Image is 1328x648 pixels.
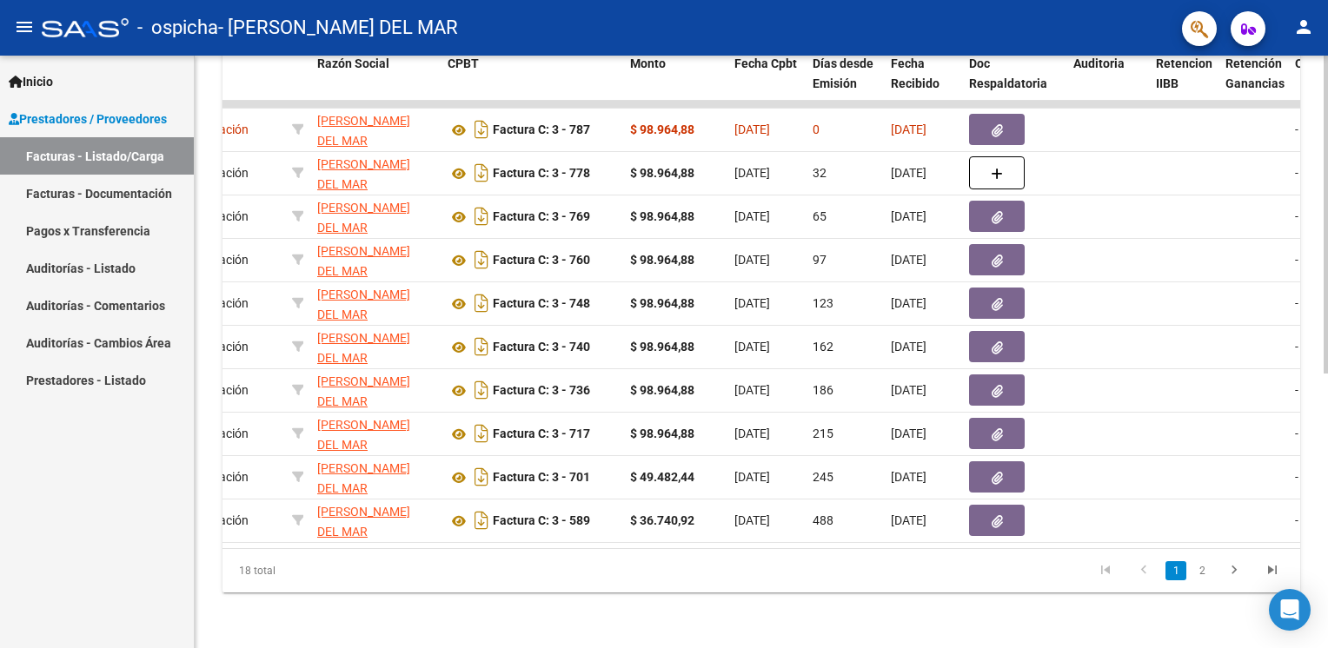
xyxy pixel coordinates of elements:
[222,549,435,592] div: 18 total
[317,157,410,191] span: [PERSON_NAME] DEL MAR
[317,155,434,191] div: 23326408344
[1295,426,1298,440] span: -
[891,209,926,223] span: [DATE]
[470,506,493,534] i: Descargar documento
[448,56,479,70] span: CPBT
[813,513,833,527] span: 488
[1256,561,1289,580] a: go to last page
[1295,122,1298,136] span: -
[168,45,285,122] datatable-header-cell: Area
[630,383,694,397] strong: $ 98.964,88
[470,420,493,447] i: Descargar documento
[630,470,694,484] strong: $ 49.482,44
[1295,166,1298,180] span: -
[1192,561,1212,580] a: 2
[1295,513,1298,527] span: -
[734,209,770,223] span: [DATE]
[493,514,590,528] strong: Factura C: 3 - 589
[317,241,434,278] div: 23326408344
[813,253,827,267] span: 97
[891,426,926,440] span: [DATE]
[470,463,493,491] i: Descargar documento
[891,253,926,267] span: [DATE]
[1218,45,1288,122] datatable-header-cell: Retención Ganancias
[9,72,53,91] span: Inicio
[734,426,770,440] span: [DATE]
[630,122,694,136] strong: $ 98.964,88
[470,333,493,360] i: Descargar documento
[317,114,410,148] span: [PERSON_NAME] DEL MAR
[317,461,410,495] span: [PERSON_NAME] DEL MAR
[813,426,833,440] span: 215
[493,123,590,137] strong: Factura C: 3 - 787
[969,56,1047,90] span: Doc Respaldatoria
[623,45,727,122] datatable-header-cell: Monto
[1165,561,1186,580] a: 1
[630,253,694,267] strong: $ 98.964,88
[317,328,434,365] div: 23326408344
[470,202,493,230] i: Descargar documento
[891,296,926,310] span: [DATE]
[813,122,820,136] span: 0
[734,340,770,354] span: [DATE]
[317,111,434,148] div: 23326408344
[884,45,962,122] datatable-header-cell: Fecha Recibido
[1295,470,1298,484] span: -
[734,166,770,180] span: [DATE]
[1189,556,1215,585] li: page 2
[813,166,827,180] span: 32
[493,341,590,354] strong: Factura C: 3 - 740
[813,470,833,484] span: 245
[1225,56,1285,90] span: Retención Ganancias
[891,470,926,484] span: [DATE]
[493,297,590,311] strong: Factura C: 3 - 748
[630,340,694,354] strong: $ 98.964,88
[734,122,770,136] span: [DATE]
[630,209,694,223] strong: $ 98.964,88
[813,56,873,90] span: Días desde Emisión
[493,471,590,485] strong: Factura C: 3 - 701
[1066,45,1149,122] datatable-header-cell: Auditoria
[891,56,940,90] span: Fecha Recibido
[813,296,833,310] span: 123
[734,513,770,527] span: [DATE]
[1295,56,1311,70] span: OP
[470,116,493,143] i: Descargar documento
[317,418,410,452] span: [PERSON_NAME] DEL MAR
[317,505,410,539] span: [PERSON_NAME] DEL MAR
[630,296,694,310] strong: $ 98.964,88
[734,253,770,267] span: [DATE]
[1149,45,1218,122] datatable-header-cell: Retencion IIBB
[317,201,410,235] span: [PERSON_NAME] DEL MAR
[317,502,434,539] div: 23326408344
[14,17,35,37] mat-icon: menu
[317,459,434,495] div: 23326408344
[317,372,434,408] div: 23326408344
[1269,589,1311,631] div: Open Intercom Messenger
[1127,561,1160,580] a: go to previous page
[317,198,434,235] div: 23326408344
[1163,556,1189,585] li: page 1
[1218,561,1251,580] a: go to next page
[1295,209,1298,223] span: -
[630,513,694,527] strong: $ 36.740,92
[891,122,926,136] span: [DATE]
[630,56,666,70] span: Monto
[734,56,797,70] span: Fecha Cpbt
[1073,56,1125,70] span: Auditoria
[317,331,410,365] span: [PERSON_NAME] DEL MAR
[218,9,458,47] span: - [PERSON_NAME] DEL MAR
[1295,340,1298,354] span: -
[493,427,590,441] strong: Factura C: 3 - 717
[891,513,926,527] span: [DATE]
[1089,561,1122,580] a: go to first page
[734,296,770,310] span: [DATE]
[317,56,389,70] span: Razón Social
[493,384,590,398] strong: Factura C: 3 - 736
[806,45,884,122] datatable-header-cell: Días desde Emisión
[891,383,926,397] span: [DATE]
[317,415,434,452] div: 23326408344
[813,340,833,354] span: 162
[317,285,434,321] div: 23326408344
[891,340,926,354] span: [DATE]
